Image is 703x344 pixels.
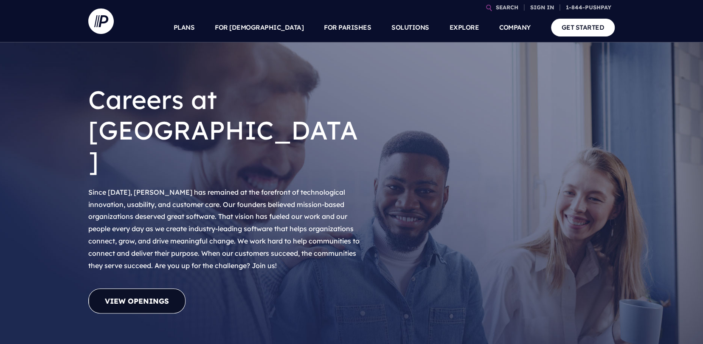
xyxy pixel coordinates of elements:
[499,13,531,42] a: COMPANY
[88,188,360,270] span: Since [DATE], [PERSON_NAME] has remained at the forefront of technological innovation, usability,...
[88,78,364,183] h1: Careers at [GEOGRAPHIC_DATA]
[324,13,371,42] a: FOR PARISHES
[88,288,186,313] a: View Openings
[450,13,479,42] a: EXPLORE
[174,13,195,42] a: PLANS
[391,13,429,42] a: SOLUTIONS
[215,13,304,42] a: FOR [DEMOGRAPHIC_DATA]
[551,19,615,36] a: GET STARTED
